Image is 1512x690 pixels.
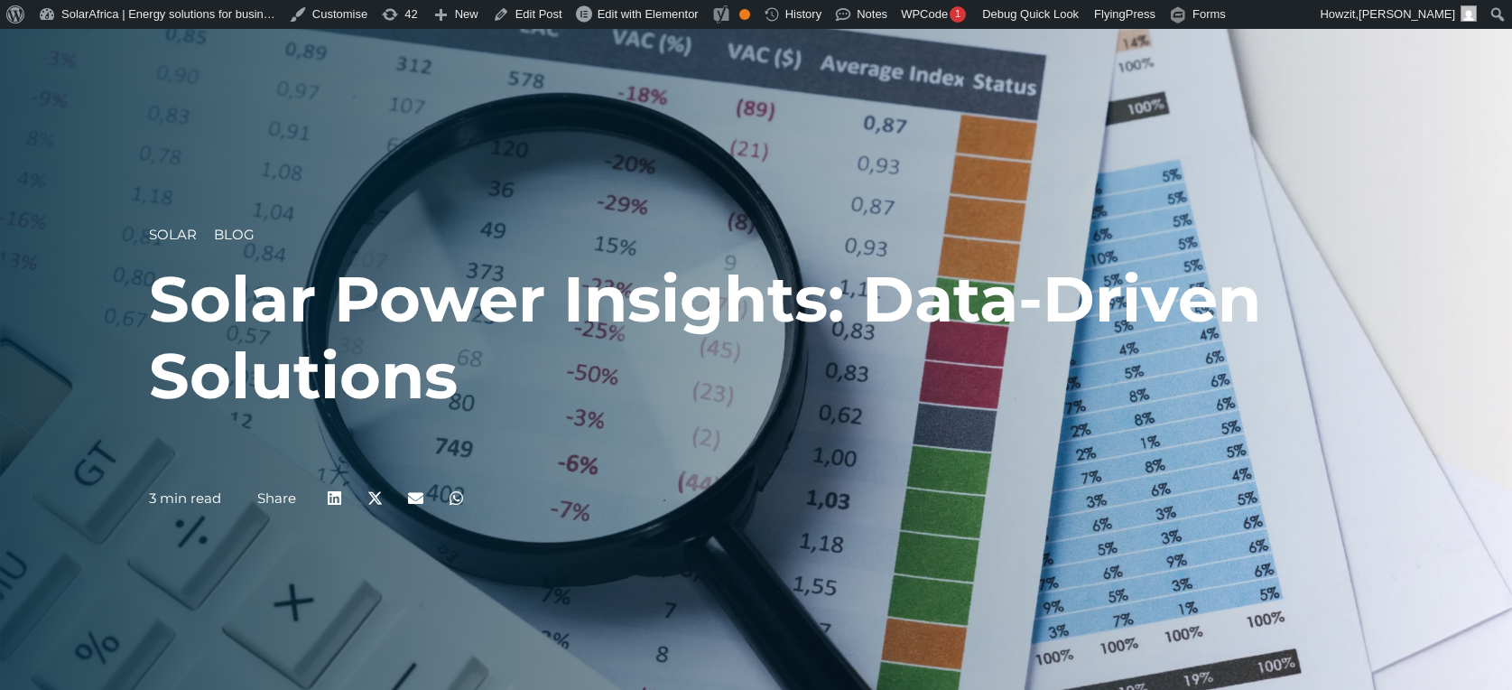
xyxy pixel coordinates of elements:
[149,261,1363,415] h1: Solar Power Insights: Data-Driven Solutions
[257,490,296,507] a: Share
[1359,7,1455,21] span: [PERSON_NAME]
[598,7,699,21] span: Edit with Elementor
[149,490,221,507] p: 3 min read
[395,478,436,518] div: Share on email
[149,226,197,243] span: Solar
[436,478,477,518] div: Share on whatsapp
[214,226,255,243] span: Blog
[739,9,750,20] div: OK
[314,478,355,518] div: Share on linkedin
[950,6,966,23] div: 1
[355,478,395,518] div: Share on x-twitter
